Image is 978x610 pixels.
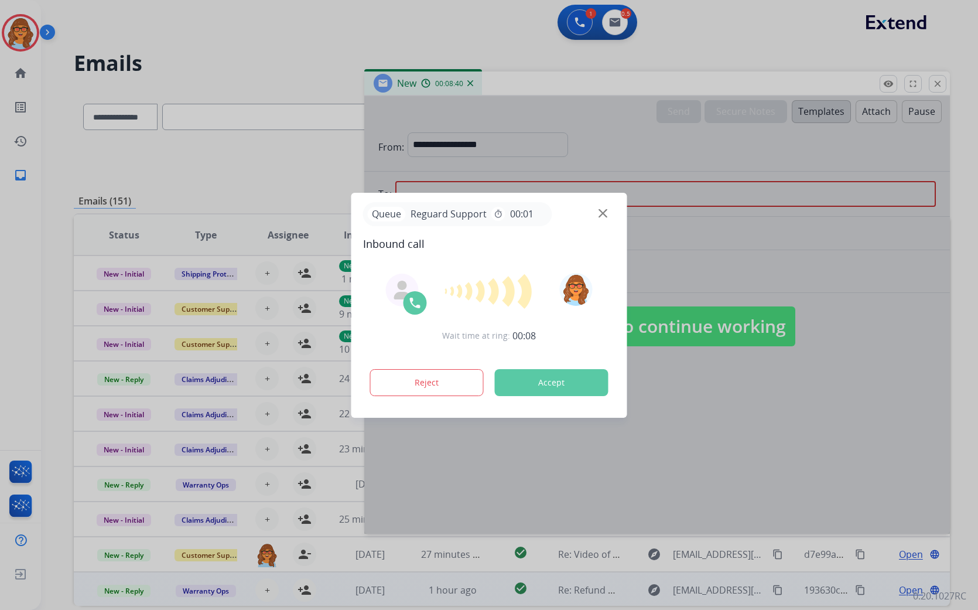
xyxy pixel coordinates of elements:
[495,369,608,396] button: Accept
[559,273,592,306] img: avatar
[406,207,491,221] span: Reguard Support
[408,296,422,310] img: call-icon
[599,209,607,217] img: close-button
[442,330,510,342] span: Wait time at ring:
[913,589,966,603] p: 0.20.1027RC
[393,281,412,299] img: agent-avatar
[512,329,536,343] span: 00:08
[494,209,503,219] mat-icon: timer
[363,236,615,252] span: Inbound call
[370,369,484,396] button: Reject
[510,207,534,221] span: 00:01
[368,207,406,221] p: Queue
